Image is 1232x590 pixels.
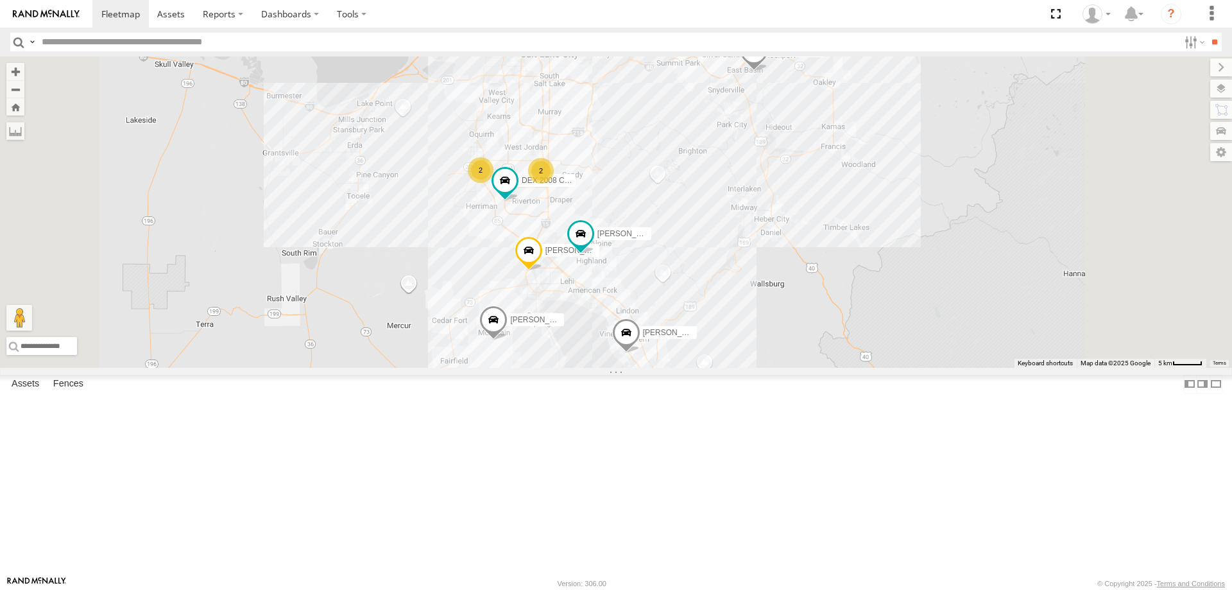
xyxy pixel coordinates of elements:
span: [PERSON_NAME] -2023 F150 [545,246,650,255]
label: Map Settings [1210,143,1232,161]
div: © Copyright 2025 - [1097,580,1225,587]
span: [PERSON_NAME] 2020 F350 GT2 [510,315,629,324]
button: Zoom in [6,63,24,80]
a: Terms (opens in new tab) [1213,361,1226,366]
label: Fences [47,375,90,393]
button: Zoom Home [6,98,24,116]
span: [PERSON_NAME] -2017 F150 [643,328,748,337]
img: rand-logo.svg [13,10,80,19]
span: Map data ©2025 Google [1081,360,1151,367]
label: Dock Summary Table to the Left [1183,375,1196,394]
label: Search Query [27,33,37,51]
div: 2 [528,158,554,184]
div: Version: 306.00 [558,580,606,587]
button: Keyboard shortcuts [1018,359,1073,368]
span: DEX 2008 Chevy [522,176,581,185]
span: 5 km [1158,360,1172,367]
div: 2 [468,157,493,183]
label: Search Filter Options [1179,33,1207,51]
div: Allen Bauer [1078,4,1115,24]
a: Visit our Website [7,577,66,590]
a: Terms and Conditions [1157,580,1225,587]
button: Zoom out [6,80,24,98]
label: Measure [6,122,24,140]
i: ? [1161,4,1181,24]
label: Dock Summary Table to the Right [1196,375,1209,394]
button: Drag Pegman onto the map to open Street View [6,305,32,331]
button: Map Scale: 5 km per 43 pixels [1154,359,1206,368]
span: [PERSON_NAME] 2016 Chevy 3500 [597,229,723,238]
label: Hide Summary Table [1210,375,1222,394]
label: Assets [5,375,46,393]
